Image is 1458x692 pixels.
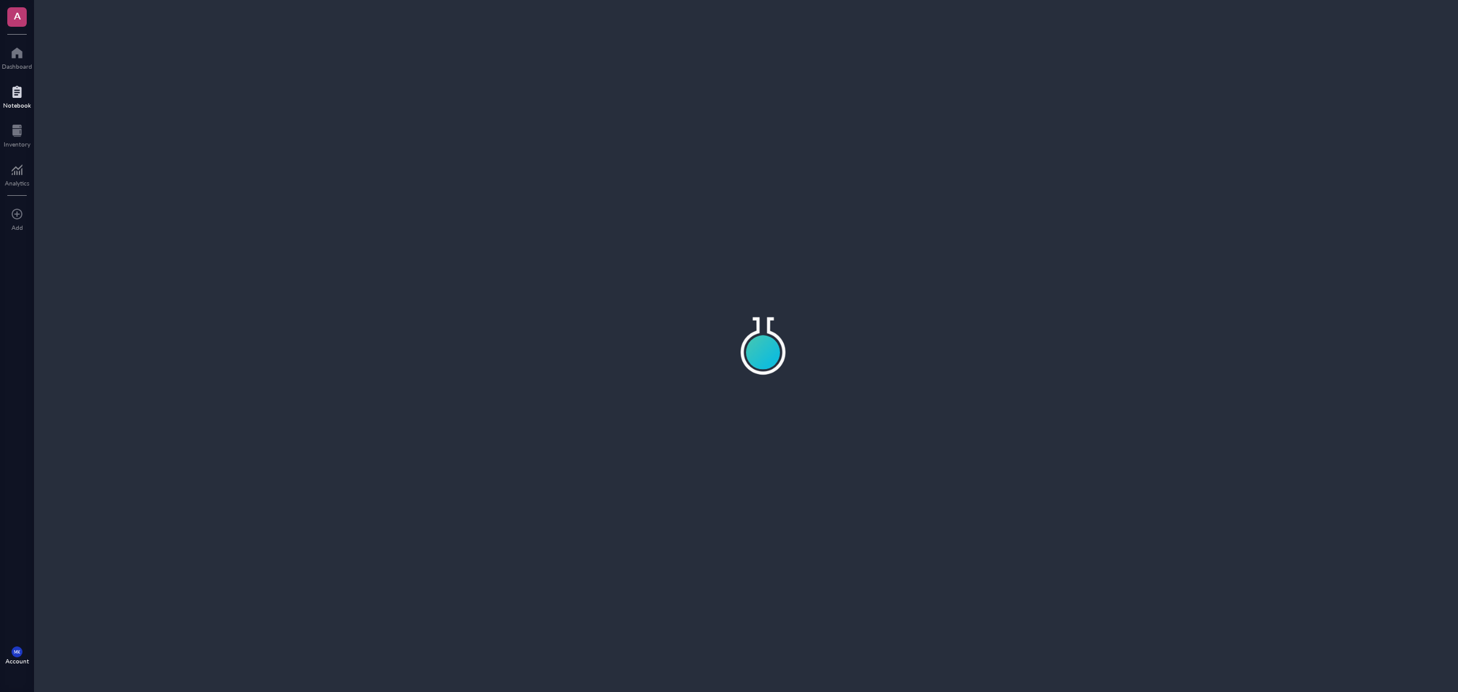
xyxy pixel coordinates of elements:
[14,649,20,654] span: MK
[12,224,23,231] div: Add
[5,179,29,187] div: Analytics
[14,8,21,23] span: A
[2,63,32,70] div: Dashboard
[2,43,32,70] a: Dashboard
[5,160,29,187] a: Analytics
[5,657,29,665] div: Account
[3,82,31,109] a: Notebook
[3,102,31,109] div: Notebook
[4,121,30,148] a: Inventory
[4,140,30,148] div: Inventory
